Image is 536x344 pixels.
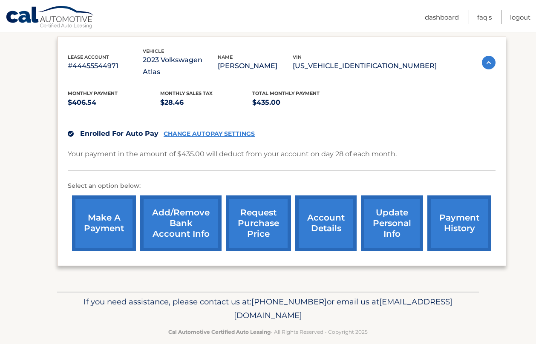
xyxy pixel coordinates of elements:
[482,56,496,69] img: accordion-active.svg
[293,54,302,60] span: vin
[510,10,530,24] a: Logout
[68,181,496,191] p: Select an option below:
[140,195,222,251] a: Add/Remove bank account info
[80,129,158,138] span: Enrolled For Auto Pay
[63,327,473,336] p: - All Rights Reserved - Copyright 2025
[143,54,218,78] p: 2023 Volkswagen Atlas
[68,148,397,160] p: Your payment in the amount of $435.00 will deduct from your account on day 28 of each month.
[6,6,95,30] a: Cal Automotive
[218,54,233,60] span: name
[164,130,255,138] a: CHANGE AUTOPAY SETTINGS
[425,10,459,24] a: Dashboard
[226,195,291,251] a: request purchase price
[72,195,136,251] a: make a payment
[251,297,327,307] span: [PHONE_NUMBER]
[293,60,437,72] p: [US_VEHICLE_IDENTIFICATION_NUMBER]
[295,195,357,251] a: account details
[68,131,74,137] img: check.svg
[427,195,491,251] a: payment history
[160,97,253,109] p: $28.46
[477,10,492,24] a: FAQ's
[168,329,271,335] strong: Cal Automotive Certified Auto Leasing
[68,90,118,96] span: Monthly Payment
[68,60,143,72] p: #44455544971
[63,295,473,322] p: If you need assistance, please contact us at: or email us at
[143,48,164,54] span: vehicle
[218,60,293,72] p: [PERSON_NAME]
[160,90,213,96] span: Monthly sales Tax
[252,97,345,109] p: $435.00
[252,90,320,96] span: Total Monthly Payment
[68,54,109,60] span: lease account
[68,97,160,109] p: $406.54
[361,195,423,251] a: update personal info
